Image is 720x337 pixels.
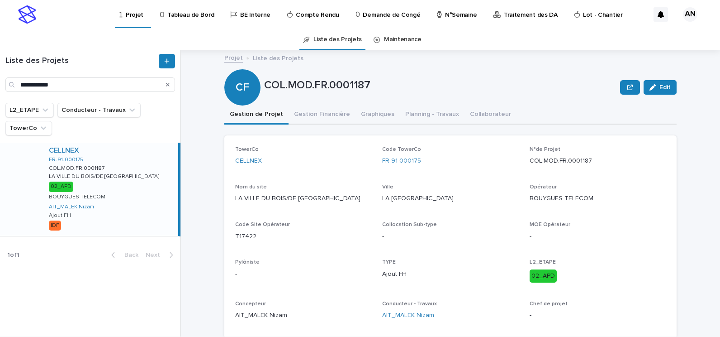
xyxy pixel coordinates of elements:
[224,106,289,125] button: Gestion de Projet
[530,156,666,166] p: COL.MOD.FR.0001187
[530,147,560,152] span: N°de Projet
[382,311,434,320] a: AIT_MALEK Nizam
[57,103,141,117] button: Conducteur - Travaux
[235,260,260,265] span: Pylôniste
[146,252,166,258] span: Next
[382,147,421,152] span: Code TowerCo
[235,232,371,241] p: T17422
[142,251,180,259] button: Next
[235,184,267,190] span: Nom du site
[644,80,677,95] button: Edit
[49,157,83,163] a: FR-91-000175
[235,156,262,166] a: CELLNEX
[49,204,94,210] a: AIT_MALEK Nizam
[530,270,557,283] div: 02_APD
[384,29,422,50] a: Maintenance
[382,156,421,166] a: FR-91-000175
[382,184,393,190] span: Ville
[382,194,518,203] p: LA [GEOGRAPHIC_DATA]
[382,301,437,307] span: Conducteur - Travaux
[18,5,36,24] img: stacker-logo-s-only.png
[49,221,61,231] div: IDF
[355,106,400,125] button: Graphiques
[264,79,616,92] p: COL.MOD.FR.0001187
[49,194,105,200] p: BOUYGUES TELECOM
[104,251,142,259] button: Back
[49,146,79,155] a: CELLNEX
[235,147,259,152] span: TowerCo
[49,164,106,172] p: COL.MOD.FR.0001187
[382,260,396,265] span: TYPE
[253,53,303,63] p: Liste des Projets
[5,103,54,117] button: L2_ETAPE
[5,56,157,66] h1: Liste des Projets
[224,44,261,94] div: CF
[235,194,371,203] p: LA VILLE DU BOIS/DE [GEOGRAPHIC_DATA]
[382,270,518,279] p: Ajout FH
[235,301,266,307] span: Concepteur
[659,84,671,91] span: Edit
[530,260,556,265] span: L2_ETAPE
[530,222,570,227] span: MOE Opérateur
[49,212,71,219] p: Ajout FH
[235,270,371,279] p: -
[400,106,464,125] button: Planning - Travaux
[235,311,371,320] p: AIT_MALEK Nizam
[119,252,138,258] span: Back
[224,52,243,63] a: Projet
[5,77,175,92] input: Search
[5,121,52,135] button: TowerCo
[382,222,437,227] span: Collocation Sub-type
[530,184,557,190] span: Opérateur
[530,194,666,203] p: BOUYGUES TELECOM
[464,106,516,125] button: Collaborateur
[683,7,697,22] div: AN
[49,172,161,180] p: LA VILLE DU BOIS/DE [GEOGRAPHIC_DATA]
[49,182,73,192] div: 02_APD
[530,301,568,307] span: Chef de projet
[313,29,362,50] a: Liste des Projets
[530,232,666,241] p: -
[382,232,518,241] p: -
[530,311,666,320] p: -
[235,222,290,227] span: Code Site Opérateur
[289,106,355,125] button: Gestion Financière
